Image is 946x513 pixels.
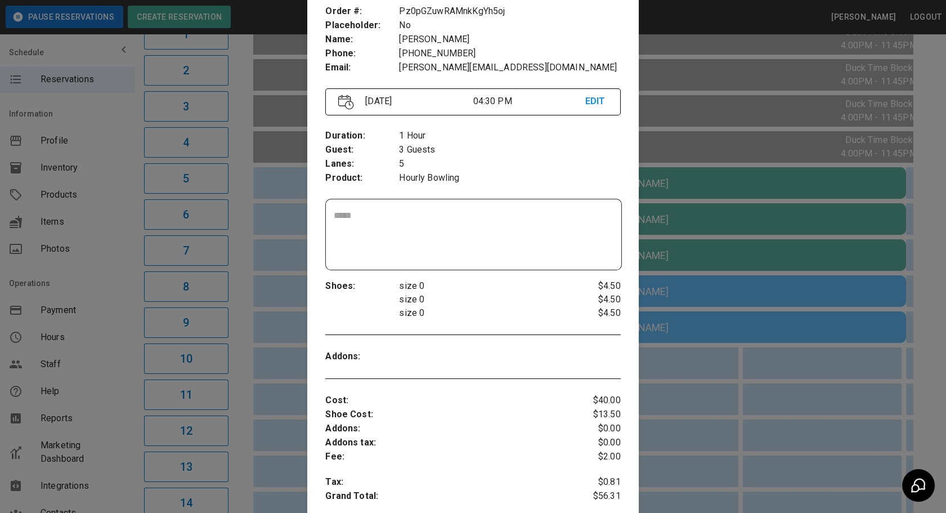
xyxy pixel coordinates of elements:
[399,61,620,75] p: [PERSON_NAME][EMAIL_ADDRESS][DOMAIN_NAME]
[571,394,620,408] p: $40.00
[399,143,620,157] p: 3 Guests
[325,436,571,450] p: Addons tax :
[338,95,354,110] img: Vector
[571,436,620,450] p: $0.00
[325,408,571,422] p: Shoe Cost :
[325,450,571,464] p: Fee :
[325,475,571,489] p: Tax :
[399,293,571,306] p: size 0
[325,350,399,364] p: Addons :
[571,408,620,422] p: $13.50
[325,129,399,143] p: Duration :
[325,394,571,408] p: Cost :
[571,279,620,293] p: $4.50
[325,279,399,293] p: Shoes :
[361,95,473,108] p: [DATE]
[473,95,585,108] p: 04:30 PM
[571,293,620,306] p: $4.50
[325,489,571,506] p: Grand Total :
[325,157,399,171] p: Lanes :
[571,450,620,464] p: $2.00
[399,279,571,293] p: size 0
[325,5,399,19] p: Order # :
[399,129,620,143] p: 1 Hour
[399,33,620,47] p: [PERSON_NAME]
[325,47,399,61] p: Phone :
[325,61,399,75] p: Email :
[571,475,620,489] p: $0.81
[571,306,620,320] p: $4.50
[325,171,399,185] p: Product :
[325,19,399,33] p: Placeholder :
[571,489,620,506] p: $56.31
[585,95,608,109] p: EDIT
[399,157,620,171] p: 5
[325,143,399,157] p: Guest :
[399,171,620,185] p: Hourly Bowling
[399,47,620,61] p: [PHONE_NUMBER]
[399,306,571,320] p: size 0
[325,422,571,436] p: Addons :
[399,19,620,33] p: No
[571,422,620,436] p: $0.00
[399,5,620,19] p: Pz0pGZuwRAMnkKgYh5oj
[325,33,399,47] p: Name :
